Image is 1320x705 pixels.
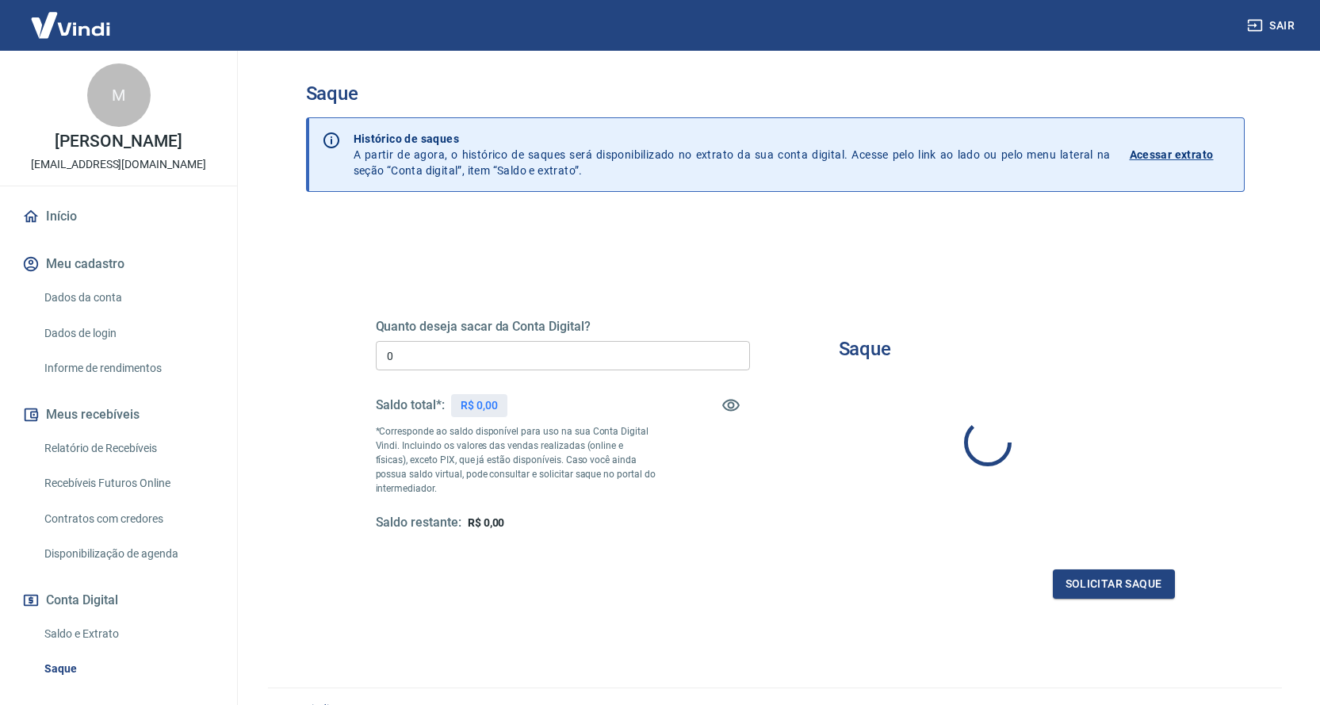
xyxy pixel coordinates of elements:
[1130,131,1231,178] a: Acessar extrato
[38,618,218,650] a: Saldo e Extrato
[31,156,206,173] p: [EMAIL_ADDRESS][DOMAIN_NAME]
[1130,147,1214,163] p: Acessar extrato
[38,467,218,500] a: Recebíveis Futuros Online
[38,538,218,570] a: Disponibilização de agenda
[55,133,182,150] p: [PERSON_NAME]
[19,199,218,234] a: Início
[1244,11,1301,40] button: Sair
[1053,569,1175,599] button: Solicitar saque
[19,397,218,432] button: Meus recebíveis
[38,352,218,385] a: Informe de rendimentos
[376,319,750,335] h5: Quanto deseja sacar da Conta Digital?
[839,338,892,360] h3: Saque
[38,432,218,465] a: Relatório de Recebíveis
[354,131,1111,147] p: Histórico de saques
[354,131,1111,178] p: A partir de agora, o histórico de saques será disponibilizado no extrato da sua conta digital. Ac...
[19,1,122,49] img: Vindi
[19,583,218,618] button: Conta Digital
[461,397,498,414] p: R$ 0,00
[376,397,445,413] h5: Saldo total*:
[38,653,218,685] a: Saque
[38,282,218,314] a: Dados da conta
[38,317,218,350] a: Dados de login
[376,424,656,496] p: *Corresponde ao saldo disponível para uso na sua Conta Digital Vindi. Incluindo os valores das ve...
[468,516,505,529] span: R$ 0,00
[306,82,1245,105] h3: Saque
[19,247,218,282] button: Meu cadastro
[38,503,218,535] a: Contratos com credores
[87,63,151,127] div: M
[376,515,461,531] h5: Saldo restante:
